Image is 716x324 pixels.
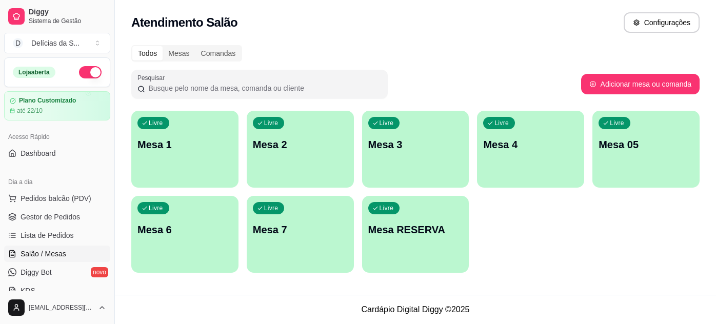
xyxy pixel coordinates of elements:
[131,111,238,188] button: LivreMesa 1
[253,137,348,152] p: Mesa 2
[380,119,394,127] p: Livre
[131,196,238,273] button: LivreMesa 6
[4,145,110,161] a: Dashboard
[4,174,110,190] div: Dia a dia
[21,230,74,240] span: Lista de Pedidos
[4,4,110,29] a: DiggySistema de Gestão
[362,196,469,273] button: LivreMesa RESERVA
[115,295,716,324] footer: Cardápio Digital Diggy © 2025
[4,129,110,145] div: Acesso Rápido
[149,204,163,212] p: Livre
[29,8,106,17] span: Diggy
[368,137,463,152] p: Mesa 3
[4,246,110,262] a: Salão / Mesas
[137,137,232,152] p: Mesa 1
[149,119,163,127] p: Livre
[4,190,110,207] button: Pedidos balcão (PDV)
[21,212,80,222] span: Gestor de Pedidos
[21,193,91,204] span: Pedidos balcão (PDV)
[362,111,469,188] button: LivreMesa 3
[483,137,578,152] p: Mesa 4
[4,33,110,53] button: Select a team
[599,137,693,152] p: Mesa 05
[29,303,94,312] span: [EMAIL_ADDRESS][DOMAIN_NAME]
[4,227,110,244] a: Lista de Pedidos
[4,209,110,225] a: Gestor de Pedidos
[610,119,624,127] p: Livre
[264,119,279,127] p: Livre
[380,204,394,212] p: Livre
[264,204,279,212] p: Livre
[13,67,55,78] div: Loja aberta
[21,286,35,296] span: KDS
[13,38,23,48] span: D
[247,111,354,188] button: LivreMesa 2
[247,196,354,273] button: LivreMesa 7
[4,295,110,320] button: [EMAIL_ADDRESS][DOMAIN_NAME]
[4,91,110,120] a: Plano Customizadoaté 22/10
[131,14,237,31] h2: Atendimento Salão
[21,148,56,158] span: Dashboard
[592,111,700,188] button: LivreMesa 05
[4,282,110,299] a: KDS
[624,12,700,33] button: Configurações
[163,46,195,60] div: Mesas
[137,73,168,82] label: Pesquisar
[195,46,242,60] div: Comandas
[21,249,66,259] span: Salão / Mesas
[17,107,43,115] article: até 22/10
[477,111,584,188] button: LivreMesa 4
[4,264,110,280] a: Diggy Botnovo
[21,267,52,277] span: Diggy Bot
[31,38,79,48] div: Delícias da S ...
[137,222,232,237] p: Mesa 6
[145,83,382,93] input: Pesquisar
[253,222,348,237] p: Mesa 7
[19,97,76,105] article: Plano Customizado
[494,119,509,127] p: Livre
[79,66,102,78] button: Alterar Status
[29,17,106,25] span: Sistema de Gestão
[581,74,700,94] button: Adicionar mesa ou comanda
[368,222,463,237] p: Mesa RESERVA
[132,46,163,60] div: Todos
